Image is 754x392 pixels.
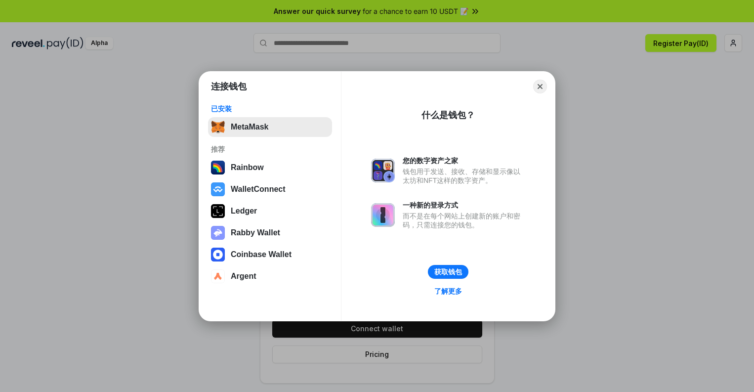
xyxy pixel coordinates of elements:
a: 了解更多 [428,285,468,298]
img: svg+xml,%3Csvg%20width%3D%2228%22%20height%3D%2228%22%20viewBox%3D%220%200%2028%2028%22%20fill%3D... [211,182,225,196]
div: 获取钱包 [434,267,462,276]
div: 而不是在每个网站上创建新的账户和密码，只需连接您的钱包。 [403,212,525,229]
button: MetaMask [208,117,332,137]
h1: 连接钱包 [211,81,247,92]
div: 什么是钱包？ [421,109,475,121]
div: WalletConnect [231,185,286,194]
img: svg+xml,%3Csvg%20width%3D%2228%22%20height%3D%2228%22%20viewBox%3D%220%200%2028%2028%22%20fill%3D... [211,248,225,261]
img: svg+xml,%3Csvg%20width%3D%2228%22%20height%3D%2228%22%20viewBox%3D%220%200%2028%2028%22%20fill%3D... [211,269,225,283]
img: svg+xml,%3Csvg%20fill%3D%22none%22%20height%3D%2233%22%20viewBox%3D%220%200%2035%2033%22%20width%... [211,120,225,134]
div: Rabby Wallet [231,228,280,237]
div: Ledger [231,207,257,216]
img: svg+xml,%3Csvg%20xmlns%3D%22http%3A%2F%2Fwww.w3.org%2F2000%2Fsvg%22%20width%3D%2228%22%20height%3... [211,204,225,218]
img: svg+xml,%3Csvg%20xmlns%3D%22http%3A%2F%2Fwww.w3.org%2F2000%2Fsvg%22%20fill%3D%22none%22%20viewBox... [211,226,225,240]
img: svg+xml,%3Csvg%20xmlns%3D%22http%3A%2F%2Fwww.w3.org%2F2000%2Fsvg%22%20fill%3D%22none%22%20viewBox... [371,159,395,182]
div: MetaMask [231,123,268,131]
div: 已安装 [211,104,329,113]
img: svg+xml,%3Csvg%20width%3D%22120%22%20height%3D%22120%22%20viewBox%3D%220%200%20120%20120%22%20fil... [211,161,225,174]
div: Rainbow [231,163,264,172]
button: Coinbase Wallet [208,245,332,264]
div: 钱包用于发送、接收、存储和显示像以太坊和NFT这样的数字资产。 [403,167,525,185]
button: Rainbow [208,158,332,177]
div: 推荐 [211,145,329,154]
div: Argent [231,272,256,281]
button: Close [533,80,547,93]
button: 获取钱包 [428,265,468,279]
button: Rabby Wallet [208,223,332,243]
button: Ledger [208,201,332,221]
button: Argent [208,266,332,286]
button: WalletConnect [208,179,332,199]
div: Coinbase Wallet [231,250,292,259]
div: 了解更多 [434,287,462,296]
div: 您的数字资产之家 [403,156,525,165]
img: svg+xml,%3Csvg%20xmlns%3D%22http%3A%2F%2Fwww.w3.org%2F2000%2Fsvg%22%20fill%3D%22none%22%20viewBox... [371,203,395,227]
div: 一种新的登录方式 [403,201,525,210]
